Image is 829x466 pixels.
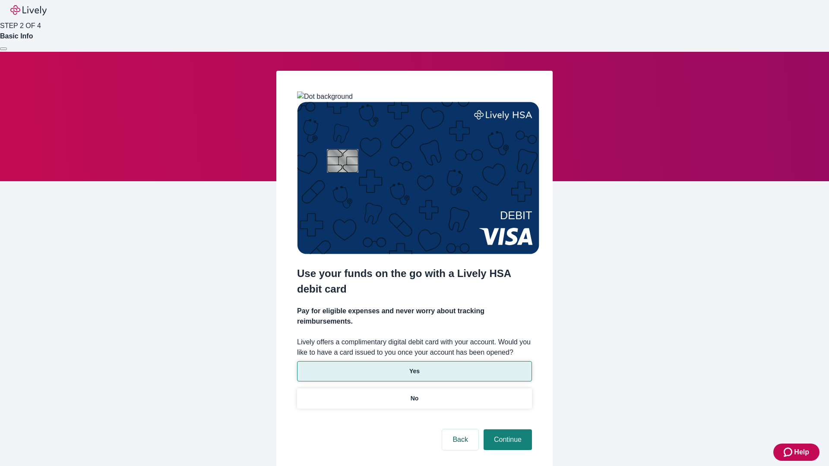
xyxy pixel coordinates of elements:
[297,306,532,327] h4: Pay for eligible expenses and never worry about tracking reimbursements.
[10,5,47,16] img: Lively
[484,429,532,450] button: Continue
[784,447,794,457] svg: Zendesk support icon
[297,266,532,297] h2: Use your funds on the go with a Lively HSA debit card
[773,444,820,461] button: Zendesk support iconHelp
[297,337,532,358] label: Lively offers a complimentary digital debit card with your account. Would you like to have a card...
[297,361,532,381] button: Yes
[411,394,419,403] p: No
[442,429,478,450] button: Back
[409,367,420,376] p: Yes
[297,91,353,102] img: Dot background
[297,388,532,409] button: No
[297,102,539,254] img: Debit card
[794,447,809,457] span: Help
